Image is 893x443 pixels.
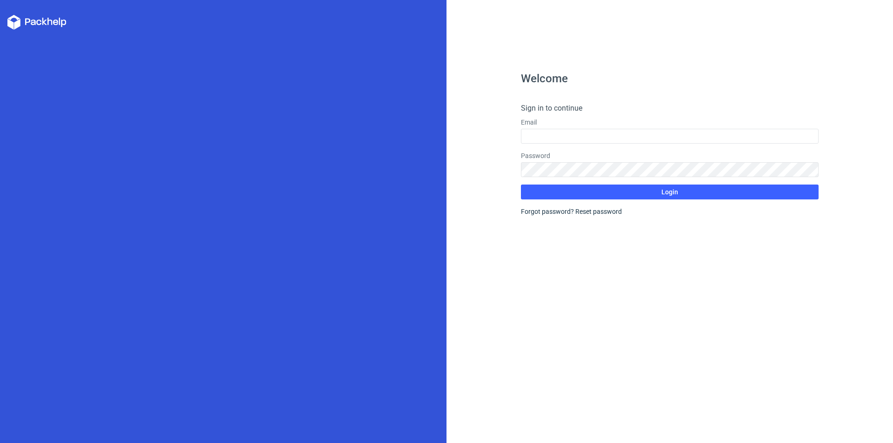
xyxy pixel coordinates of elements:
[521,118,819,127] label: Email
[661,189,678,195] span: Login
[521,151,819,160] label: Password
[521,103,819,114] h4: Sign in to continue
[521,207,819,216] div: Forgot password?
[521,73,819,84] h1: Welcome
[521,185,819,199] button: Login
[575,208,622,215] a: Reset password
